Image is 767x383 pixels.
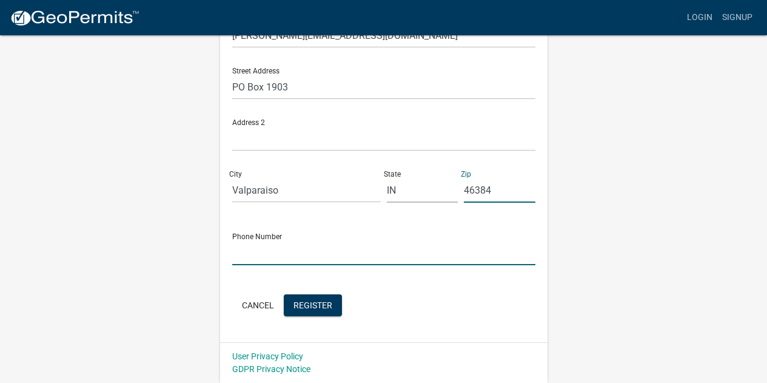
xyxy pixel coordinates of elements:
[293,300,332,310] span: Register
[232,364,310,374] a: GDPR Privacy Notice
[284,294,342,316] button: Register
[682,6,717,29] a: Login
[717,6,757,29] a: Signup
[232,351,303,361] a: User Privacy Policy
[232,294,284,316] button: Cancel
